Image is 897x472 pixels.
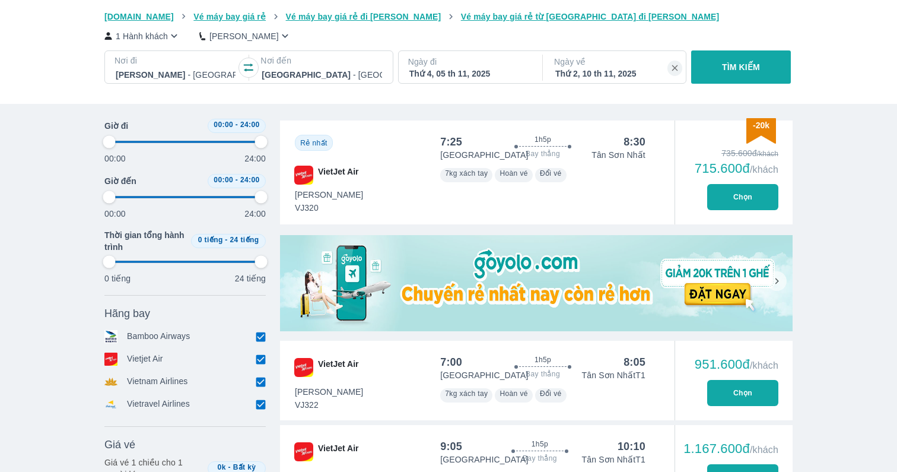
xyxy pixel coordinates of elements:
[445,169,488,178] span: 7kg xách tay
[104,153,126,164] p: 00:00
[535,355,551,365] span: 1h5p
[683,442,778,456] div: 1.167.600đ
[127,398,190,411] p: Vietravel Airlines
[104,11,793,23] nav: breadcrumb
[214,176,233,184] span: 00:00
[318,358,358,377] span: VietJet Air
[199,30,291,42] button: [PERSON_NAME]
[582,454,645,465] p: Tân Sơn Nhất T1
[193,12,266,21] span: Vé máy bay giá rẻ
[104,30,180,42] button: 1 Hành khách
[127,353,163,366] p: Vietjet Air
[244,153,266,164] p: 24:00
[236,121,238,129] span: -
[295,189,363,201] span: [PERSON_NAME]
[750,164,778,175] span: /khách
[244,208,266,220] p: 24:00
[116,30,168,42] p: 1 Hành khách
[228,463,231,471] span: -
[695,357,778,372] div: 951.600đ
[218,463,226,471] span: 0k
[440,454,528,465] p: [GEOGRAPHIC_DATA]
[408,56,530,68] p: Ngày đi
[236,176,238,184] span: -
[104,12,174,21] span: [DOMAIN_NAME]
[555,68,675,80] div: Thứ 2, 10 th 11, 2025
[624,135,645,149] div: 8:30
[440,369,528,381] p: [GEOGRAPHIC_DATA]
[104,229,186,253] span: Thời gian tổng hành trình
[233,463,256,471] span: Bất kỳ
[127,375,188,388] p: Vietnam Airlines
[104,273,131,284] p: 0 tiếng
[624,355,645,369] div: 8:05
[318,442,358,461] span: VietJet Air
[440,439,462,454] div: 9:05
[240,176,260,184] span: 24:00
[753,121,769,130] span: -20k
[214,121,233,129] span: 00:00
[295,386,363,398] span: [PERSON_NAME]
[461,12,720,21] span: Vé máy bay giá rẻ từ [GEOGRAPHIC_DATA] đi [PERSON_NAME]
[750,445,778,455] span: /khách
[500,169,528,178] span: Hoàn vé
[114,55,237,66] p: Nơi đi
[240,121,260,129] span: 24:00
[750,360,778,370] span: /khách
[691,50,790,84] button: TÌM KIẾM
[198,236,223,244] span: 0 tiếng
[318,166,358,185] span: VietJet Air
[209,30,279,42] p: [PERSON_NAME]
[280,235,793,331] img: media-0
[294,166,313,185] img: VJ
[591,149,645,161] p: Tân Sơn Nhất
[540,389,562,398] span: Đổi vé
[286,12,441,21] span: Vé máy bay giá rẻ đi [PERSON_NAME]
[582,369,645,381] p: Tân Sơn Nhất T1
[695,161,778,176] div: 715.600đ
[230,236,259,244] span: 24 tiếng
[104,306,150,321] span: Hãng bay
[260,55,383,66] p: Nơi đến
[104,208,126,220] p: 00:00
[409,68,529,80] div: Thứ 4, 05 th 11, 2025
[695,147,778,159] div: 735.600đ
[300,139,327,147] span: Rẻ nhất
[127,330,190,343] p: Bamboo Airways
[532,439,548,449] span: 1h5p
[535,135,551,144] span: 1h5p
[440,149,528,161] p: [GEOGRAPHIC_DATA]
[445,389,488,398] span: 7kg xách tay
[104,175,136,187] span: Giờ đến
[554,56,676,68] p: Ngày về
[294,358,313,377] img: VJ
[440,135,462,149] div: 7:25
[707,184,778,210] button: Chọn
[295,399,363,411] span: VJ322
[225,236,227,244] span: -
[707,380,778,406] button: Chọn
[722,61,760,73] p: TÌM KIẾM
[746,118,776,144] img: discount
[104,438,135,452] span: Giá vé
[294,442,313,461] img: VJ
[104,120,128,132] span: Giờ đi
[767,271,787,291] button: Next
[235,273,266,284] p: 24 tiếng
[295,202,363,214] span: VJ320
[500,389,528,398] span: Hoàn vé
[440,355,462,369] div: 7:00
[540,169,562,178] span: Đổi vé
[618,439,645,454] div: 10:10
